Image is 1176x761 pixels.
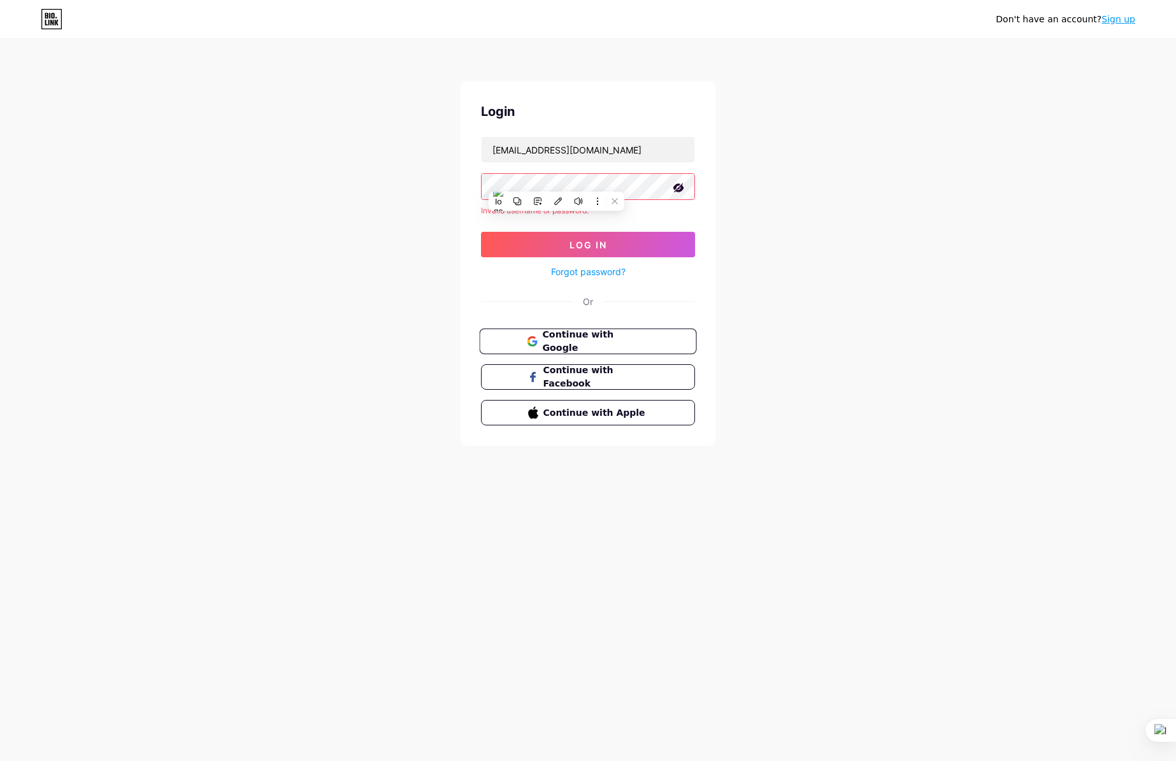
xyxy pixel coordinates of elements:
a: Sign up [1101,14,1135,24]
div: Login [481,102,695,121]
span: Log In [570,239,607,250]
button: Log In [481,232,695,257]
button: Continue with Facebook [481,364,695,390]
div: Or [583,295,593,308]
div: Don't have an account? [996,13,1135,26]
span: Continue with Google [542,328,649,355]
div: Invalid username or password. [481,205,695,217]
a: Continue with Google [481,329,695,354]
span: Continue with Facebook [543,364,649,390]
input: Username [482,137,694,162]
span: Continue with Apple [543,406,649,420]
button: Continue with Apple [481,400,695,425]
button: Continue with Google [479,329,696,355]
a: Forgot password? [551,265,626,278]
